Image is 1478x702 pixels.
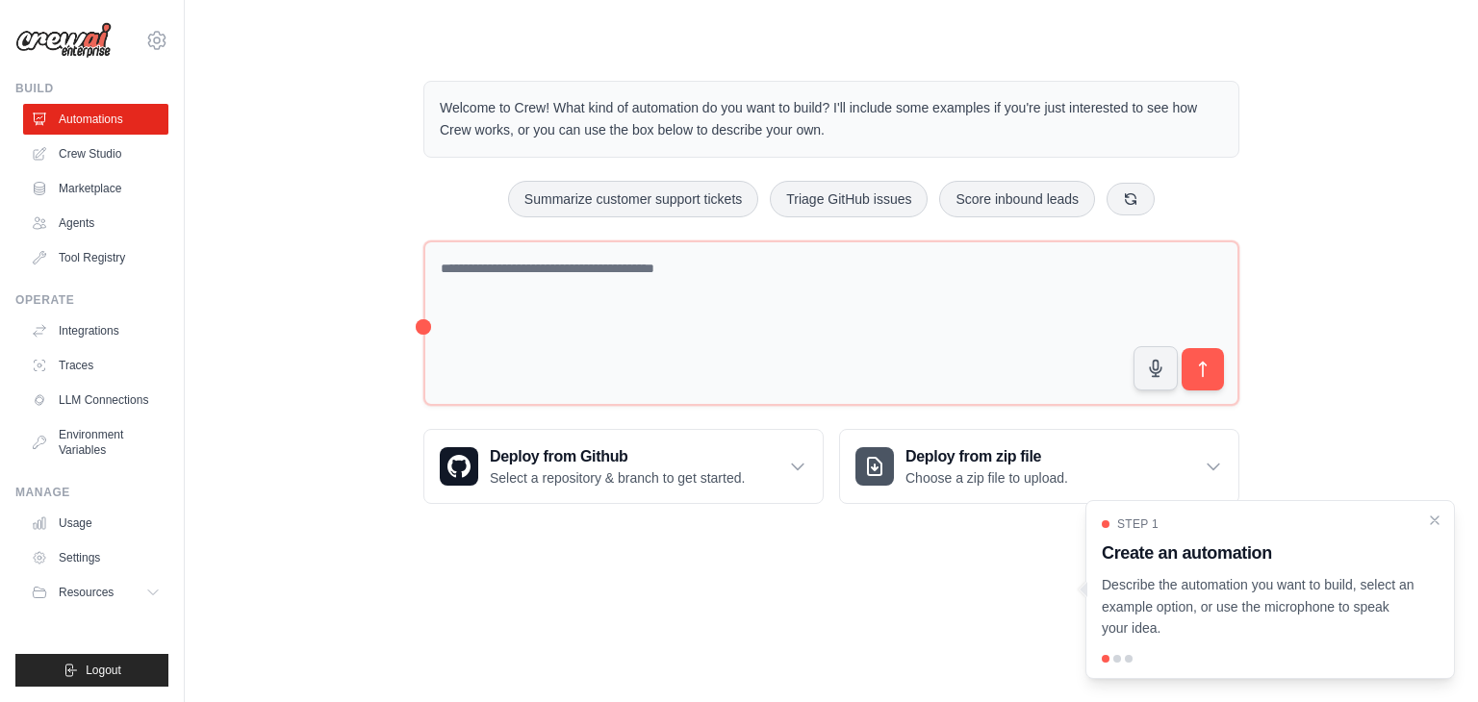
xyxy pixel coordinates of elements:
div: Build [15,81,168,96]
a: Settings [23,542,168,573]
h3: Deploy from Github [490,445,745,468]
button: Triage GitHub issues [770,181,928,217]
a: Integrations [23,315,168,346]
p: Welcome to Crew! What kind of automation do you want to build? I'll include some examples if you'... [440,97,1223,141]
img: Logo [15,22,112,59]
span: Step 1 [1117,516,1159,532]
a: Marketplace [23,173,168,204]
span: Logout [86,663,121,678]
button: Logout [15,654,168,687]
div: Operate [15,292,168,308]
span: Resources [59,585,114,600]
a: Usage [23,508,168,539]
a: Agents [23,208,168,238]
a: Environment Variables [23,419,168,465]
button: Summarize customer support tickets [508,181,758,217]
iframe: Chat Widget [1382,610,1478,702]
button: Resources [23,577,168,608]
p: Describe the automation you want to build, select an example option, or use the microphone to spe... [1102,574,1415,639]
a: Crew Studio [23,138,168,169]
h3: Deploy from zip file [905,445,1068,468]
a: Traces [23,350,168,381]
button: Score inbound leads [939,181,1095,217]
button: Close walkthrough [1427,513,1442,528]
a: Tool Registry [23,242,168,273]
a: LLM Connections [23,385,168,415]
p: Choose a zip file to upload. [905,468,1068,488]
div: Manage [15,485,168,500]
p: Select a repository & branch to get started. [490,468,745,488]
h3: Create an automation [1102,539,1415,566]
a: Automations [23,104,168,135]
